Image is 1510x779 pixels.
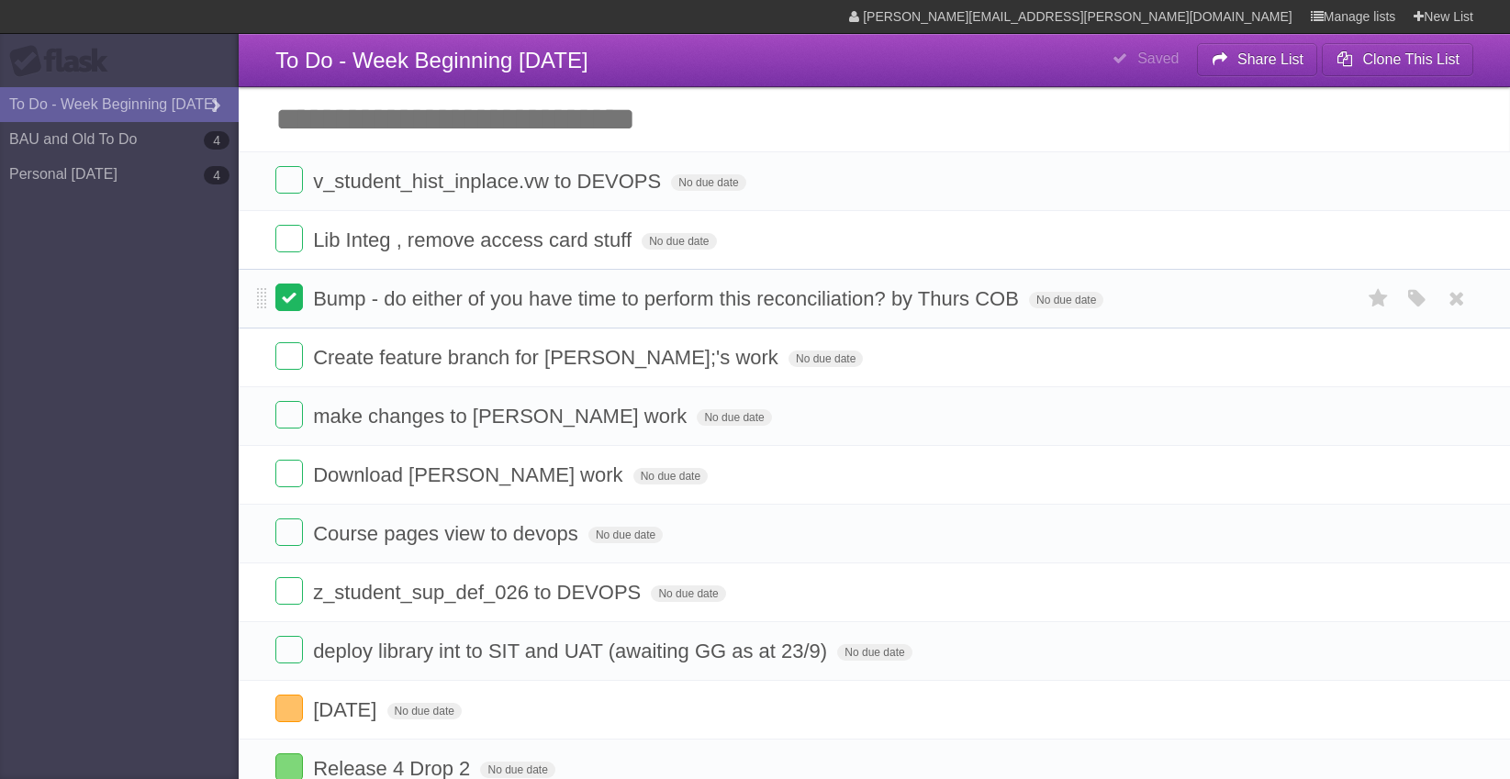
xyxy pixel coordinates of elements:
[313,640,832,662] span: deploy library int to SIT and UAT (awaiting GG as at 23/9)
[313,522,583,545] span: Course pages view to devops
[1322,43,1473,76] button: Clone This List
[837,644,912,661] span: No due date
[1237,51,1303,67] b: Share List
[313,463,627,486] span: Download [PERSON_NAME] work
[651,585,725,602] span: No due date
[480,762,554,778] span: No due date
[1029,292,1103,308] span: No due date
[1197,43,1318,76] button: Share List
[275,166,303,194] label: Done
[313,287,1023,310] span: Bump - do either of you have time to perform this reconciliation? by Thurs COB
[313,405,691,428] span: make changes to [PERSON_NAME] work
[275,48,588,72] span: To Do - Week Beginning [DATE]
[642,233,716,250] span: No due date
[275,518,303,546] label: Done
[275,636,303,663] label: Done
[697,409,771,426] span: No due date
[275,577,303,605] label: Done
[204,166,229,184] b: 4
[275,401,303,428] label: Done
[275,342,303,370] label: Done
[588,527,663,543] span: No due date
[9,45,119,78] div: Flask
[275,284,303,311] label: Done
[204,131,229,150] b: 4
[275,225,303,252] label: Done
[313,170,666,193] span: v_student_hist_inplace.vw to DEVOPS
[671,174,745,191] span: No due date
[1137,50,1179,66] b: Saved
[633,468,708,484] span: No due date
[313,698,381,721] span: [DATE]
[275,695,303,722] label: Done
[313,228,636,251] span: Lib Integ , remove access card stuff
[1361,284,1396,314] label: Star task
[313,346,783,369] span: Create feature branch for [PERSON_NAME];'s work
[789,351,863,367] span: No due date
[387,703,462,719] span: No due date
[313,581,645,604] span: z_student_sup_def_026 to DEVOPS
[275,460,303,487] label: Done
[1362,51,1460,67] b: Clone This List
